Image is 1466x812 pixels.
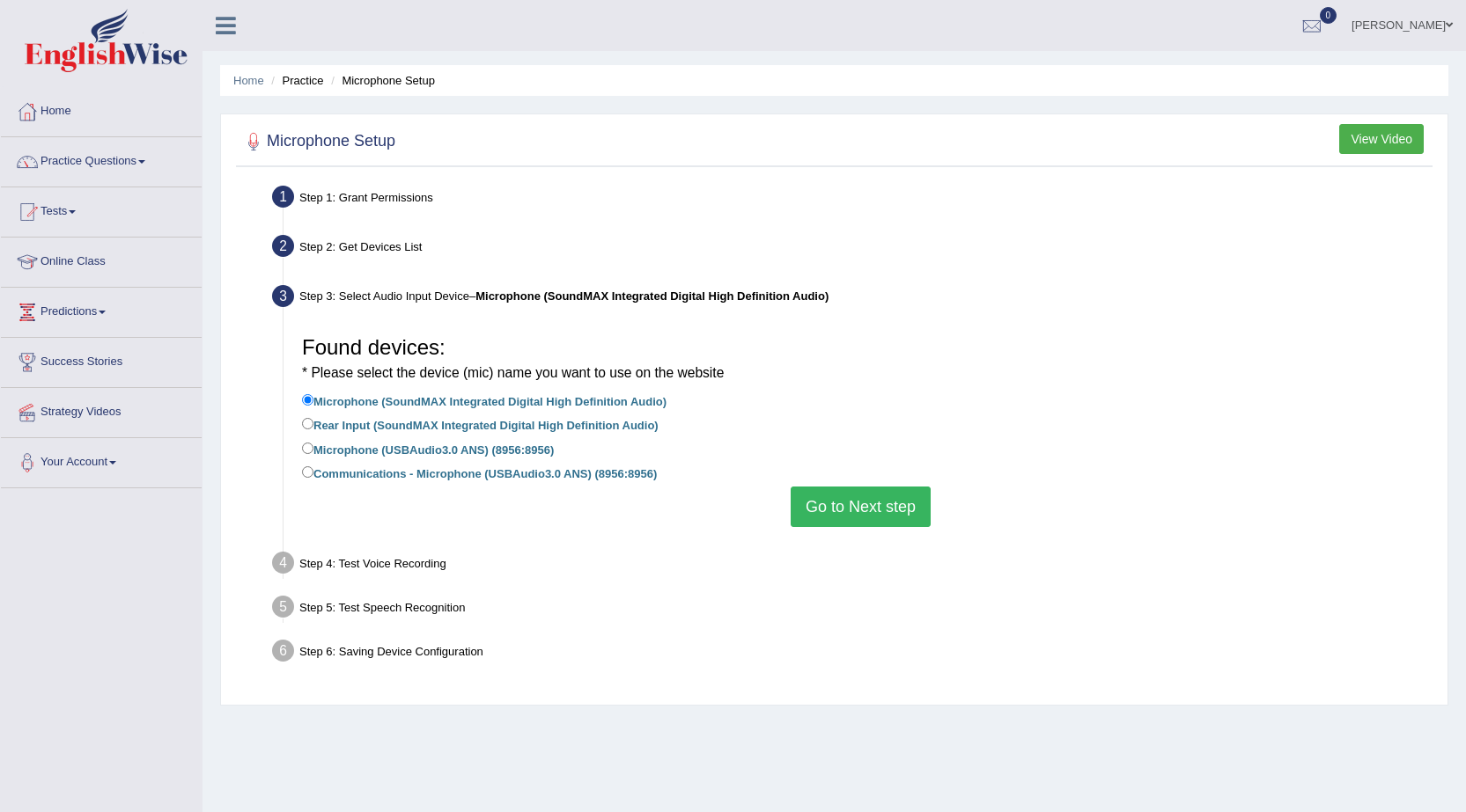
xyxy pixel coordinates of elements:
[327,72,435,89] li: Microphone Setup
[233,74,264,87] a: Home
[1,238,202,282] a: Online Class
[1,438,202,482] a: Your Account
[264,180,1440,219] div: Step 1: Grant Permissions
[302,418,313,429] input: Rear Input (SoundMAX Integrated Digital High Definition Audio)
[240,128,395,155] h2: Microphone Setup
[302,365,724,380] small: * Please select the device (mic) name you want to use on the website
[1339,124,1424,154] button: View Video
[1320,7,1337,24] span: 0
[302,443,313,454] input: Microphone (USBAudio3.0 ANS) (8956:8956)
[302,414,659,434] label: Rear Input (SoundMAX Integrated Digital High Definition Audio)
[469,289,829,303] span: –
[302,439,554,458] label: Microphone (USBAudio3.0 ANS) (8956:8956)
[264,634,1440,673] div: Step 6: Saving Device Configuration
[302,336,1419,383] h3: Found devices:
[264,280,1440,318] div: Step 3: Select Audio Input Device
[302,391,667,410] label: Microphone (SoundMAX Integrated Digital High Definition Audio)
[1,338,202,382] a: Success Stories
[1,87,202,131] a: Home
[1,288,202,332] a: Predictions
[264,230,1440,268] div: Step 2: Get Devices List
[264,546,1440,585] div: Step 4: Test Voice Recording
[1,137,202,181] a: Practice Questions
[267,72,323,89] li: Practice
[475,289,829,303] b: Microphone (SoundMAX Integrated Digital High Definition Audio)
[302,394,313,406] input: Microphone (SoundMAX Integrated Digital High Definition Audio)
[791,486,931,527] button: Go to Next step
[1,187,202,231] a: Tests
[302,466,313,478] input: Communications - Microphone (USBAudio3.0 ANS) (8956:8956)
[302,463,657,482] label: Communications - Microphone (USBAudio3.0 ANS) (8956:8956)
[1,388,202,432] a: Strategy Videos
[264,590,1440,629] div: Step 5: Test Speech Recognition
